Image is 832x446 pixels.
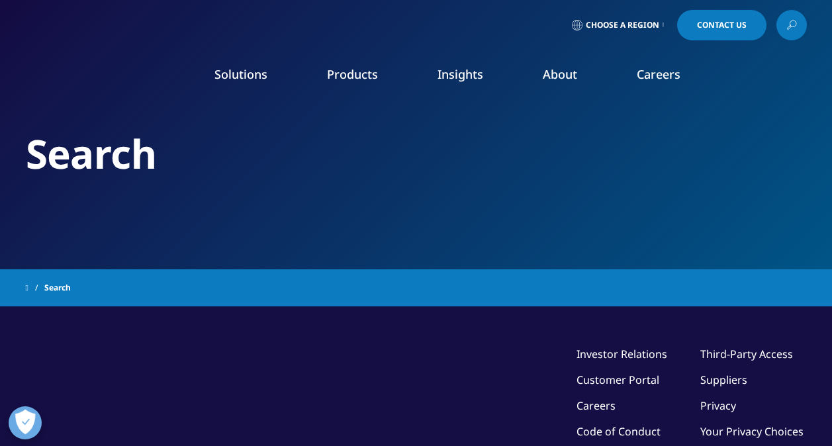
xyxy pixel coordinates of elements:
a: Investor Relations [577,347,667,361]
a: Code of Conduct [577,424,661,439]
a: Your Privacy Choices [700,424,807,439]
a: Careers [577,398,616,413]
a: Solutions [214,66,267,82]
span: Contact Us [697,21,747,29]
a: Insights [438,66,483,82]
a: Careers [637,66,680,82]
span: Choose a Region [586,20,659,30]
a: About [543,66,577,82]
a: Contact Us [677,10,766,40]
a: Third-Party Access [700,347,793,361]
span: Search [44,276,71,300]
a: Privacy [700,398,736,413]
a: Suppliers [700,373,747,387]
h2: Search [26,129,807,179]
a: Products [327,66,378,82]
button: Open Preferences [9,406,42,439]
nav: Primary [137,46,807,109]
a: Customer Portal [577,373,659,387]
